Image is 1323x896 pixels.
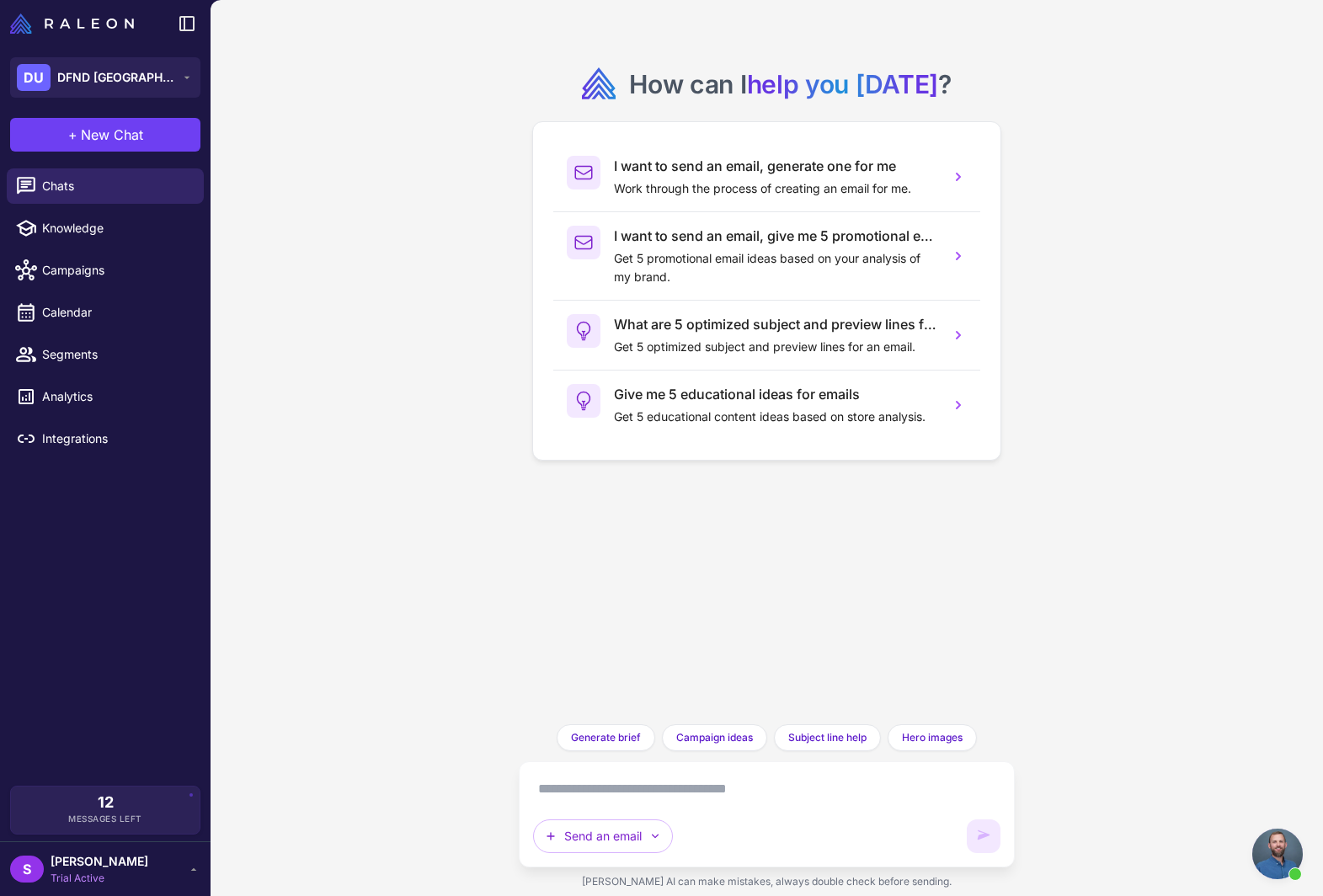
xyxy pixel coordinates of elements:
a: Campaigns [7,253,204,288]
span: [PERSON_NAME] [51,852,148,871]
span: Hero images [902,730,963,745]
button: Campaign ideas [662,724,767,751]
span: Campaign ideas [676,730,753,745]
p: Get 5 educational content ideas based on store analysis. [614,408,936,426]
button: Generate brief [557,724,655,751]
a: Segments [7,337,204,372]
span: Trial Active [51,871,148,886]
h2: How can I ? [629,67,952,101]
span: 12 [98,795,114,810]
a: Knowledge [7,211,204,246]
h3: I want to send an email, give me 5 promotional email ideas. [614,226,936,246]
button: +New Chat [10,118,200,152]
span: DFND [GEOGRAPHIC_DATA] [57,68,175,87]
span: help you [DATE] [747,69,939,99]
p: Get 5 promotional email ideas based on your analysis of my brand. [614,249,936,286]
span: + [68,125,77,145]
button: Hero images [888,724,977,751]
span: Segments [42,345,190,364]
h3: Give me 5 educational ideas for emails [614,384,936,404]
span: Chats [42,177,190,195]
a: Analytics [7,379,204,414]
div: S [10,856,44,883]
span: Messages Left [68,813,142,825]
p: Get 5 optimized subject and preview lines for an email. [614,338,936,356]
a: Chats [7,168,204,204]
h3: What are 5 optimized subject and preview lines for an email? [614,314,936,334]
h3: I want to send an email, generate one for me [614,156,936,176]
a: Open chat [1252,829,1303,879]
a: Calendar [7,295,204,330]
span: New Chat [81,125,143,145]
span: Integrations [42,429,190,448]
div: DU [17,64,51,91]
span: Generate brief [571,730,641,745]
span: Subject line help [788,730,867,745]
button: Send an email [533,819,673,853]
span: Calendar [42,303,190,322]
span: Analytics [42,387,190,406]
span: Knowledge [42,219,190,237]
button: DUDFND [GEOGRAPHIC_DATA] [10,57,200,98]
a: Integrations [7,421,204,456]
span: Campaigns [42,261,190,280]
div: [PERSON_NAME] AI can make mistakes, always double check before sending. [519,867,1015,896]
button: Subject line help [774,724,881,751]
p: Work through the process of creating an email for me. [614,179,936,198]
img: Raleon Logo [10,13,134,34]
